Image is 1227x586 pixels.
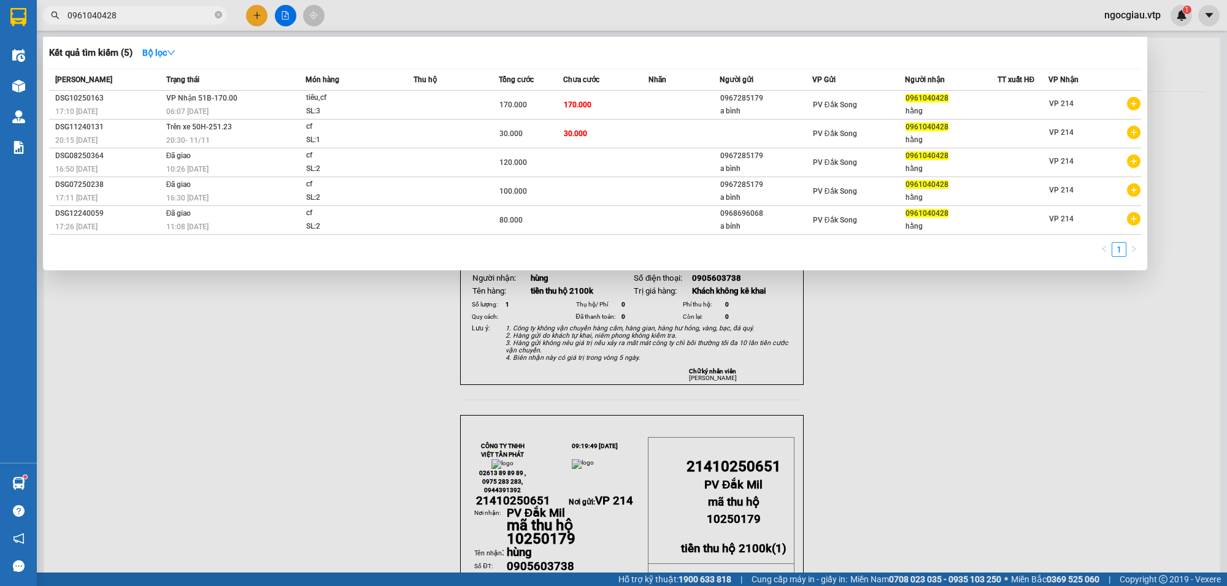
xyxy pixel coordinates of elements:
button: Bộ lọcdown [133,43,185,63]
span: VP Nhận 51B-170.00 [166,94,237,102]
div: SL: 2 [306,162,398,176]
span: VP 214 [1049,157,1074,166]
span: Đã giao [166,151,191,160]
strong: Bộ lọc [142,48,175,58]
div: 0967285179 [720,178,812,191]
span: Chưa cước [563,75,599,84]
div: cf [306,149,398,162]
div: a bính [720,220,812,233]
div: DSG10250163 [55,92,163,105]
span: 30.000 [499,129,523,138]
div: DSG07250238 [55,178,163,191]
span: Nhãn [648,75,666,84]
span: PV Đắk Song [813,101,857,109]
div: a bình [720,191,812,204]
span: question-circle [13,505,25,517]
sup: 1 [23,475,27,479]
div: SL: 2 [306,220,398,234]
span: VP 214 [1049,128,1074,137]
span: Thu hộ [413,75,437,84]
div: SL: 3 [306,105,398,118]
img: warehouse-icon [12,477,25,490]
div: tiêu,cf [306,91,398,105]
div: a bình [720,162,812,175]
span: 20:30 - 11/11 [166,136,210,145]
a: 1 [1112,243,1126,256]
span: 170.000 [499,101,527,109]
div: 0967285179 [720,150,812,162]
span: [PERSON_NAME] [55,75,112,84]
li: 1 [1112,242,1126,257]
span: 80.000 [499,216,523,224]
img: warehouse-icon [12,110,25,123]
span: 170.000 [564,101,591,109]
div: 0968696068 [720,207,812,220]
span: Người gửi [720,75,753,84]
span: message [13,560,25,572]
div: hằng [906,134,997,146]
img: warehouse-icon [12,80,25,93]
div: cf [306,178,398,191]
span: plus-circle [1127,154,1140,168]
div: hằng [906,105,997,118]
span: 11:08 [DATE] [166,223,209,231]
span: Trạng thái [166,75,199,84]
span: 10:26 [DATE] [166,165,209,173]
span: 120.000 [499,158,527,167]
span: VP 214 [1049,215,1074,223]
span: PV Đắk Song [813,129,857,138]
img: warehouse-icon [12,49,25,62]
input: Tìm tên, số ĐT hoặc mã đơn [67,9,212,22]
span: 100.000 [499,187,527,196]
span: Đã giao [166,209,191,218]
div: 0967285179 [720,92,812,105]
span: Đã giao [166,180,191,189]
span: VP Nhận [1048,75,1079,84]
span: 17:11 [DATE] [55,194,98,202]
li: Previous Page [1097,242,1112,257]
span: 30.000 [564,129,587,138]
button: right [1126,242,1141,257]
div: hằng [906,220,997,233]
span: left [1101,245,1108,253]
span: VP 214 [1049,186,1074,194]
span: 20:15 [DATE] [55,136,98,145]
span: right [1130,245,1137,253]
span: PV Đắk Song [813,216,857,224]
span: 06:07 [DATE] [166,107,209,116]
span: plus-circle [1127,126,1140,139]
span: notification [13,533,25,544]
span: search [51,11,60,20]
img: solution-icon [12,141,25,154]
span: PV Đắk Song [813,158,857,167]
div: a bình [720,105,812,118]
div: DSG11240131 [55,121,163,134]
span: 0961040428 [906,94,948,102]
span: 0961040428 [906,180,948,189]
div: DSG12240059 [55,207,163,220]
img: logo-vxr [10,8,26,26]
div: hằng [906,191,997,204]
span: 16:50 [DATE] [55,165,98,173]
span: close-circle [215,10,222,21]
span: plus-circle [1127,183,1140,197]
span: plus-circle [1127,212,1140,226]
span: TT xuất HĐ [998,75,1035,84]
span: PV Đắk Song [813,187,857,196]
span: 16:30 [DATE] [166,194,209,202]
li: Next Page [1126,242,1141,257]
span: down [167,48,175,57]
span: 0961040428 [906,209,948,218]
button: left [1097,242,1112,257]
span: 17:10 [DATE] [55,107,98,116]
span: plus-circle [1127,97,1140,110]
div: SL: 1 [306,134,398,147]
span: 17:26 [DATE] [55,223,98,231]
h3: Kết quả tìm kiếm ( 5 ) [49,47,133,59]
span: Món hàng [306,75,339,84]
div: cf [306,207,398,220]
span: 0961040428 [906,151,948,160]
span: Người nhận [905,75,945,84]
div: cf [306,120,398,134]
span: 0961040428 [906,123,948,131]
